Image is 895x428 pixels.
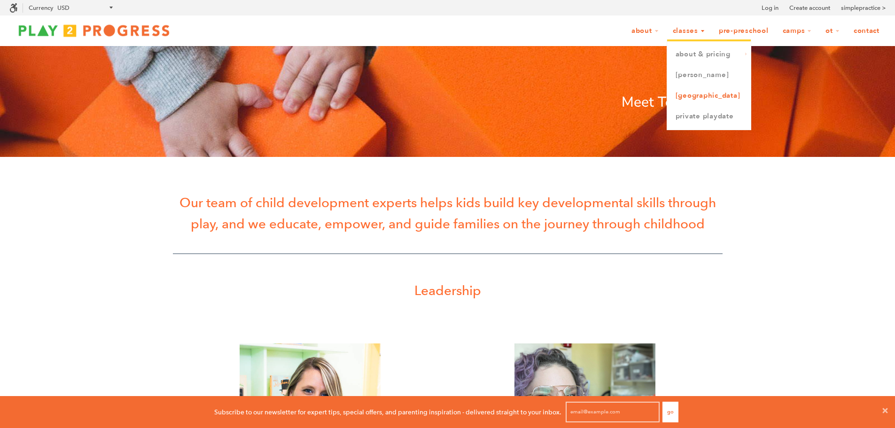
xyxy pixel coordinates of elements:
[713,22,775,40] a: Pre-Preschool
[777,22,818,40] a: Camps
[173,91,723,114] p: Meet Team P2P
[841,3,886,13] a: simplepractice >
[566,402,660,422] input: email@example.com
[625,22,665,40] a: About
[819,22,846,40] a: OT
[173,192,723,234] p: Our team of child development experts helps kids build key developmental skills through play, and...
[789,3,830,13] a: Create account
[662,402,678,422] button: Go
[848,22,886,40] a: Contact
[214,407,561,417] p: Subscribe to our newsletter for expert tips, special offers, and parenting inspiration - delivere...
[173,280,723,301] p: Leadership
[29,4,53,11] label: Currency
[667,44,751,65] a: About & Pricing
[667,65,751,86] a: [PERSON_NAME]
[667,22,711,40] a: Classes
[9,21,179,40] img: Play2Progress logo
[762,3,778,13] a: Log in
[667,106,751,127] a: Private Playdate
[667,86,751,106] a: [GEOGRAPHIC_DATA]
